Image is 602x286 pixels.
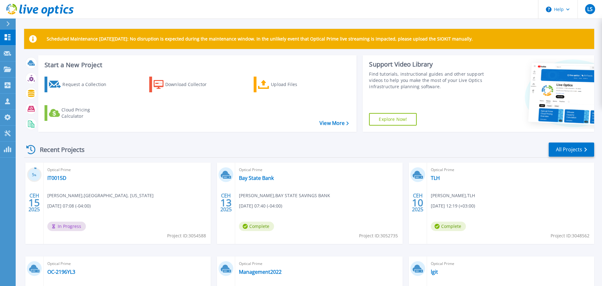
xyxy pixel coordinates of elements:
span: [DATE] 07:08 (-04:00) [47,202,91,209]
span: Project ID: 3048562 [551,232,589,239]
span: 15 [29,200,40,205]
h3: 5 [27,171,42,179]
span: In Progress [47,222,86,231]
span: Optical Prime [239,260,399,267]
a: Upload Files [254,77,324,92]
div: Request a Collection [62,78,113,91]
span: [PERSON_NAME] , BAY STATE SAVINGS BANK [239,192,330,199]
a: Cloud Pricing Calculator [45,105,114,121]
a: TLH [431,175,440,181]
span: Optical Prime [239,166,399,173]
span: Optical Prime [431,260,590,267]
span: LS [587,7,593,12]
div: СЕН 2025 [220,191,232,214]
a: Request a Collection [45,77,114,92]
span: [DATE] 07:40 (-04:00) [239,202,282,209]
a: Download Collector [149,77,219,92]
span: Optical Prime [431,166,590,173]
a: IT0015D [47,175,66,181]
span: 13 [220,200,232,205]
a: Bay State Bank [239,175,274,181]
span: Optical Prime [47,166,207,173]
span: Optical Prime [47,260,207,267]
h3: Start a New Project [45,62,349,68]
div: Cloud Pricing Calculator [61,107,112,119]
span: [DATE] 12:19 (+03:00) [431,202,475,209]
div: Support Video Library [369,60,487,68]
div: СЕН 2025 [412,191,424,214]
div: Recent Projects [24,142,93,157]
span: Complete [239,222,274,231]
a: All Projects [549,143,594,157]
a: lgit [431,269,438,275]
a: Explore Now! [369,113,417,126]
span: 10 [412,200,423,205]
p: Scheduled Maintenance [DATE][DATE]: No disruption is expected during the maintenance window. In t... [47,36,473,41]
div: Upload Files [271,78,321,91]
span: % [34,173,36,177]
a: OC-2196YL3 [47,269,75,275]
div: СЕН 2025 [28,191,40,214]
div: Find tutorials, instructional guides and other support videos to help you make the most of your L... [369,71,487,90]
span: Project ID: 3054588 [167,232,206,239]
span: Complete [431,222,466,231]
a: Management2022 [239,269,282,275]
span: [PERSON_NAME] , [GEOGRAPHIC_DATA], [US_STATE] [47,192,154,199]
span: Project ID: 3052735 [359,232,398,239]
a: View More [319,120,349,126]
span: [PERSON_NAME] , TLH [431,192,475,199]
div: Download Collector [165,78,215,91]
